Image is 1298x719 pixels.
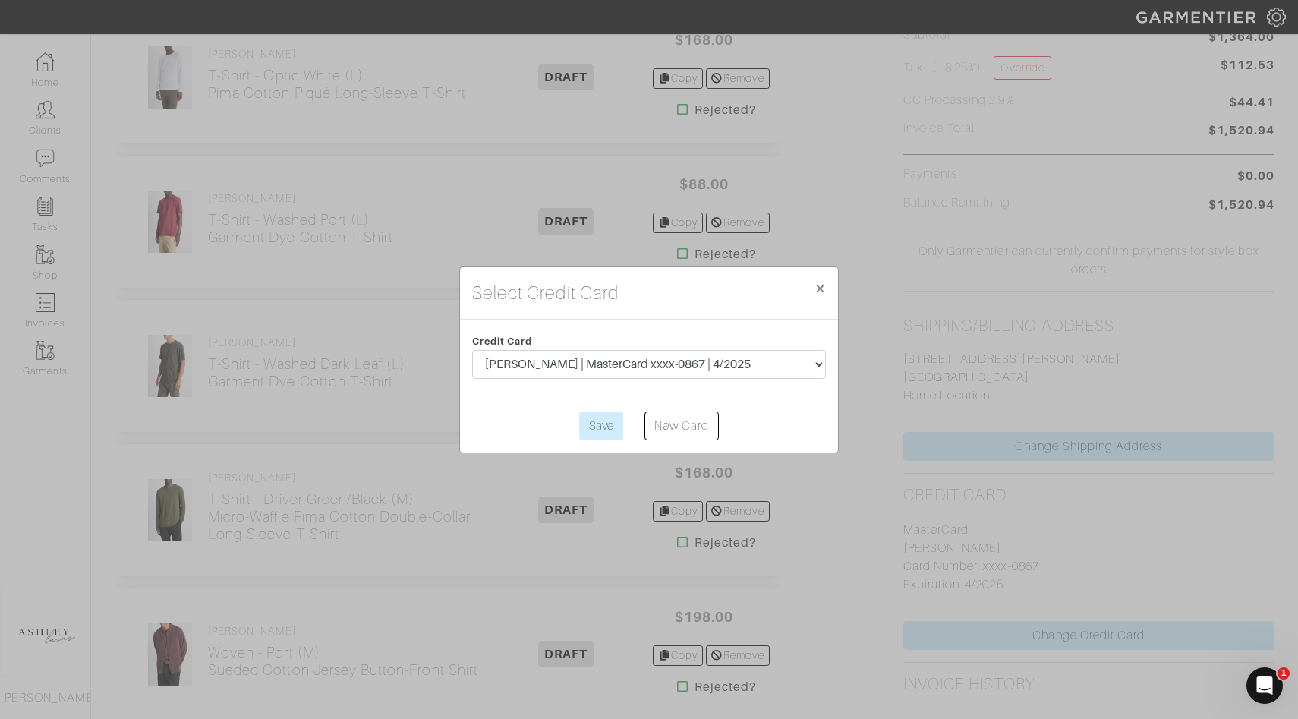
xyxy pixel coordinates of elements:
[472,336,533,347] span: Credit Card
[1246,667,1283,704] iframe: Intercom live chat
[1278,667,1290,680] span: 1
[579,412,623,440] input: Save
[814,278,826,298] span: ×
[472,279,619,307] h4: Select Credit Card
[644,412,719,440] a: New Card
